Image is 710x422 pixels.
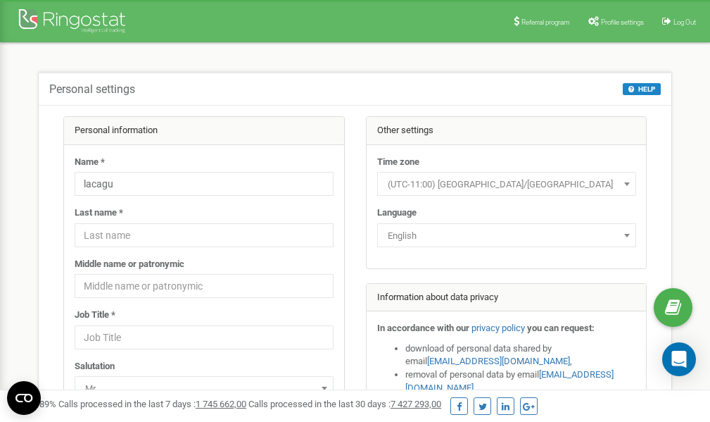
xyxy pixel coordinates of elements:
[601,18,644,26] span: Profile settings
[623,83,661,95] button: HELP
[367,284,647,312] div: Information about data privacy
[391,399,441,409] u: 7 427 293,00
[75,274,334,298] input: Middle name or patronymic
[75,156,105,169] label: Name *
[377,172,636,196] span: (UTC-11:00) Pacific/Midway
[405,368,636,395] li: removal of personal data by email ,
[64,117,344,145] div: Personal information
[382,226,631,246] span: English
[521,18,570,26] span: Referral program
[75,376,334,400] span: Mr.
[75,309,115,322] label: Job Title *
[7,381,41,415] button: Open CMP widget
[377,223,636,247] span: English
[377,323,469,333] strong: In accordance with our
[377,206,417,220] label: Language
[75,172,334,196] input: Name
[405,342,636,368] li: download of personal data shared by email ,
[75,360,115,373] label: Salutation
[527,323,595,333] strong: you can request:
[75,206,123,220] label: Last name *
[75,325,334,349] input: Job Title
[662,342,696,376] div: Open Intercom Messenger
[196,399,246,409] u: 1 745 662,00
[49,83,135,96] h5: Personal settings
[427,356,570,366] a: [EMAIL_ADDRESS][DOMAIN_NAME]
[367,117,647,145] div: Other settings
[471,323,525,333] a: privacy policy
[75,223,334,247] input: Last name
[382,175,631,194] span: (UTC-11:00) Pacific/Midway
[248,399,441,409] span: Calls processed in the last 30 days :
[75,258,184,271] label: Middle name or patronymic
[58,399,246,409] span: Calls processed in the last 7 days :
[377,156,419,169] label: Time zone
[673,18,696,26] span: Log Out
[80,379,329,399] span: Mr.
